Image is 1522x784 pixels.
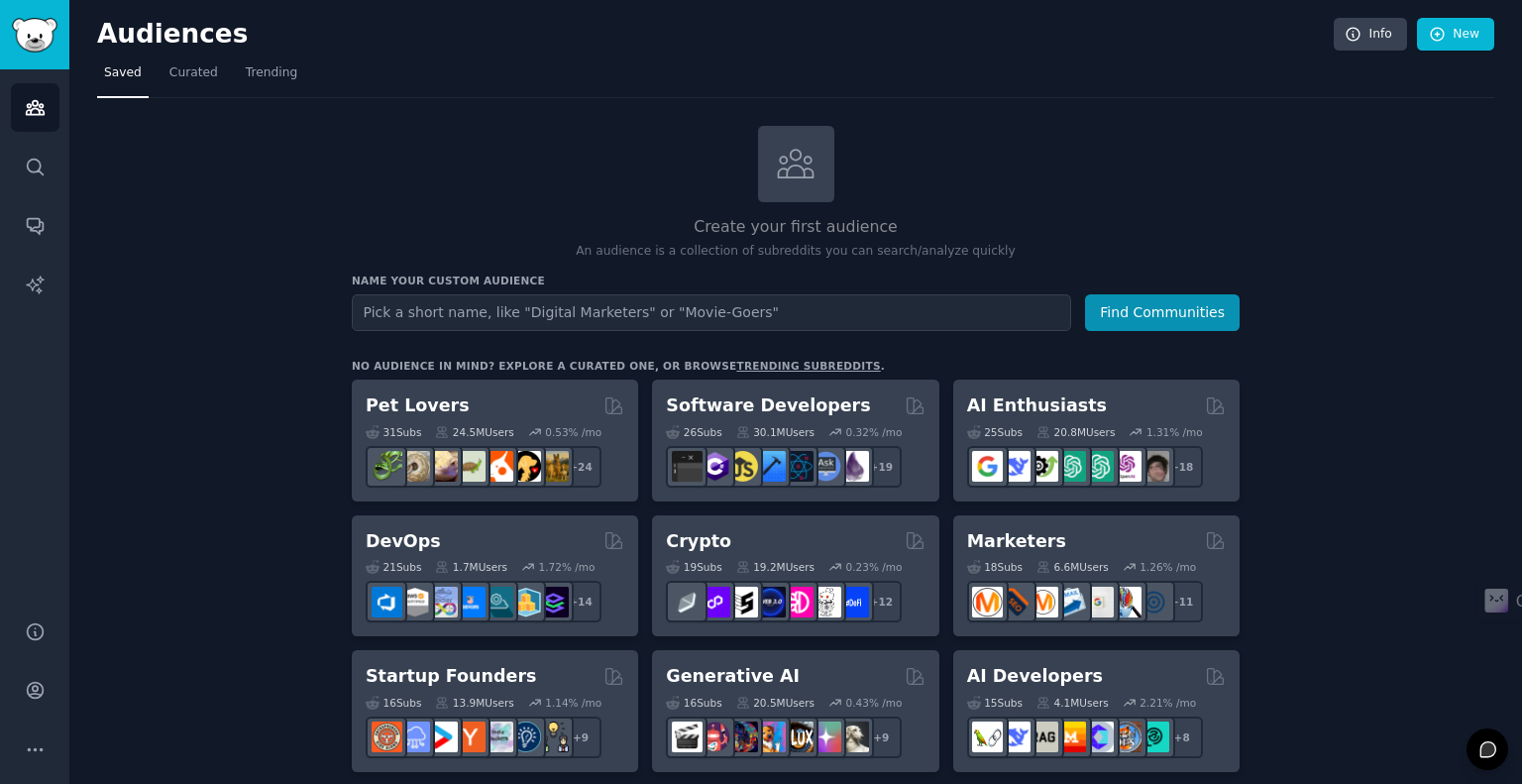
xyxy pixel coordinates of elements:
[352,274,1240,287] h3: Name your custom audience
[811,722,841,752] img: starryai
[1028,722,1058,752] img: Rag
[104,64,142,82] span: Saved
[483,722,513,752] img: indiehackers
[846,560,903,574] div: 0.23 % /mo
[435,560,507,574] div: 1.7M Users
[727,722,758,752] img: deepdream
[366,560,421,574] div: 21 Sub s
[972,451,1003,482] img: GoogleGeminiAI
[1111,451,1141,482] img: OpenAIDev
[246,64,297,82] span: Trending
[1085,294,1240,331] button: Find Communities
[1036,696,1109,710] div: 4.1M Users
[1139,451,1169,482] img: ArtificalIntelligence
[967,529,1066,554] h2: Marketers
[455,587,486,617] img: DevOpsLinks
[399,722,430,752] img: SaaS
[560,581,601,622] div: + 14
[1055,722,1086,752] img: MistralAI
[736,425,815,439] div: 30.1M Users
[435,696,513,710] div: 13.9M Users
[1140,560,1196,574] div: 1.26 % /mo
[538,451,569,482] img: dogbreed
[1083,451,1114,482] img: chatgpt_prompts_
[483,587,513,617] img: platformengineering
[783,587,814,617] img: defiblockchain
[1161,581,1203,622] div: + 11
[967,560,1023,574] div: 18 Sub s
[1161,446,1203,488] div: + 18
[399,451,430,482] img: ballpython
[736,696,815,710] div: 20.5M Users
[539,560,596,574] div: 1.72 % /mo
[755,722,786,752] img: sdforall
[1000,587,1031,617] img: bigseo
[1000,722,1031,752] img: DeepSeek
[1139,722,1169,752] img: AIDevelopersSociety
[700,451,730,482] img: csharp
[783,722,814,752] img: FluxAI
[538,722,569,752] img: growmybusiness
[1028,451,1058,482] img: AItoolsCatalog
[435,425,513,439] div: 24.5M Users
[1036,560,1109,574] div: 6.6M Users
[838,722,869,752] img: DreamBooth
[1000,451,1031,482] img: DeepSeek
[455,722,486,752] img: ycombinator
[700,722,730,752] img: dalle2
[1036,425,1115,439] div: 20.8M Users
[1334,18,1407,52] a: Info
[1111,587,1141,617] img: MarketingResearch
[352,215,1240,240] h2: Create your first audience
[372,587,402,617] img: azuredevops
[483,451,513,482] img: cockatiel
[1161,717,1203,758] div: + 8
[352,359,885,373] div: No audience in mind? Explore a curated one, or browse .
[510,451,541,482] img: PetAdvice
[1055,587,1086,617] img: Emailmarketing
[97,19,1334,51] h2: Audiences
[972,587,1003,617] img: content_marketing
[352,243,1240,261] p: An audience is a collection of subreddits you can search/analyze quickly
[97,57,149,98] a: Saved
[560,717,601,758] div: + 9
[666,664,800,689] h2: Generative AI
[366,393,470,418] h2: Pet Lovers
[1139,587,1169,617] img: OnlineMarketing
[1083,587,1114,617] img: googleads
[672,451,703,482] img: software
[972,722,1003,752] img: LangChain
[666,696,721,710] div: 16 Sub s
[538,587,569,617] img: PlatformEngineers
[666,529,731,554] h2: Crypto
[366,425,421,439] div: 31 Sub s
[560,446,601,488] div: + 24
[666,560,721,574] div: 19 Sub s
[672,722,703,752] img: aivideo
[666,393,870,418] h2: Software Developers
[163,57,225,98] a: Curated
[783,451,814,482] img: reactnative
[860,581,902,622] div: + 12
[455,451,486,482] img: turtle
[12,18,57,53] img: GummySearch logo
[366,529,441,554] h2: DevOps
[427,722,458,752] img: startup
[366,696,421,710] div: 16 Sub s
[727,587,758,617] img: ethstaker
[372,722,402,752] img: EntrepreneurRideAlong
[510,722,541,752] img: Entrepreneurship
[736,560,815,574] div: 19.2M Users
[1055,451,1086,482] img: chatgpt_promptDesign
[1111,722,1141,752] img: llmops
[846,425,903,439] div: 0.32 % /mo
[1140,696,1196,710] div: 2.21 % /mo
[399,587,430,617] img: AWS_Certified_Experts
[239,57,304,98] a: Trending
[755,587,786,617] img: web3
[545,425,601,439] div: 0.53 % /mo
[700,587,730,617] img: 0xPolygon
[860,446,902,488] div: + 19
[846,696,903,710] div: 0.43 % /mo
[545,696,601,710] div: 1.14 % /mo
